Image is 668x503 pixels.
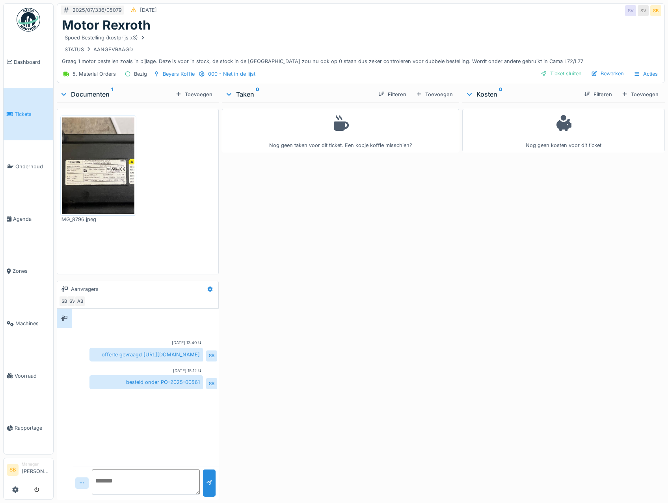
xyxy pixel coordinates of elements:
a: Agenda [4,193,53,245]
div: SV [67,296,78,307]
div: Toevoegen [618,89,662,100]
div: SB [206,378,217,389]
a: Rapportage [4,402,53,455]
div: Nog geen kosten voor dit ticket [467,112,660,149]
div: [DATE] 15:12 [173,368,197,374]
div: SV [625,5,636,16]
span: Machines [15,320,50,327]
div: Filteren [581,89,615,100]
div: Spoed Bestelling (kostprijs x3) [65,34,146,41]
div: [DATE] 13:40 [172,340,197,346]
div: Beyers Koffie [163,70,195,78]
div: SB [206,350,217,361]
div: STATUS AANGEVRAAGD [65,46,133,53]
sup: 1 [111,89,113,99]
div: Toevoegen [172,89,216,100]
a: Voorraad [4,350,53,402]
span: Voorraad [15,372,50,380]
div: SB [59,296,70,307]
div: offerte gevraagd [URL][DOMAIN_NAME] [89,348,203,361]
div: IMG_8796.jpeg [60,216,136,223]
div: Toevoegen [413,89,456,100]
sup: 0 [499,89,502,99]
div: SB [650,5,661,16]
div: Documenten [60,89,172,99]
div: 000 - Niet in de lijst [208,70,255,78]
div: Kosten [465,89,578,99]
span: Rapportage [15,424,50,432]
a: SB Manager[PERSON_NAME] [7,461,50,480]
div: [DATE] [140,6,157,14]
a: Zones [4,245,53,298]
div: 5. Material Orders [73,70,116,78]
div: AB [74,296,86,307]
a: Tickets [4,88,53,141]
div: Bezig [134,70,147,78]
div: 2025/07/336/05079 [73,6,122,14]
div: Taken [225,89,372,99]
span: Dashboard [14,58,50,66]
div: Graag 1 motor bestellen zoals in bijlage. Deze is voor in stock, de stock in de [GEOGRAPHIC_DATA]... [62,33,660,65]
img: yr8s5l2b73u7jq39qkibfhvrsy3l [62,117,134,213]
a: Dashboard [4,36,53,88]
span: Onderhoud [15,163,50,170]
div: U [198,368,201,374]
div: Bewerken [588,68,627,79]
li: [PERSON_NAME] [22,461,50,478]
div: Nog geen taken voor dit ticket. Een kopje koffie misschien? [227,112,454,149]
div: U [198,340,201,346]
img: Badge_color-CXgf-gQk.svg [17,8,40,32]
div: Manager [22,461,50,467]
h1: Motor Rexroth [62,18,151,33]
a: Machines [4,297,53,350]
div: Filteren [375,89,409,100]
div: Ticket sluiten [538,68,585,79]
span: Agenda [13,215,50,223]
div: Acties [630,68,661,80]
div: Aanvragers [71,285,99,293]
sup: 0 [256,89,259,99]
a: Onderhoud [4,140,53,193]
div: SV [638,5,649,16]
span: Zones [13,267,50,275]
li: SB [7,464,19,476]
div: besteld onder PO-2025-00561 [89,375,203,389]
span: Tickets [15,110,50,118]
